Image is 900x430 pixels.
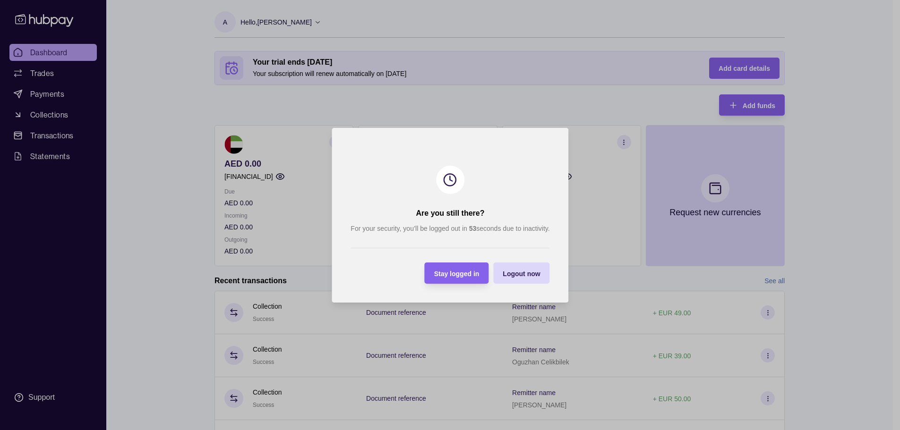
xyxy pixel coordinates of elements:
[493,262,549,284] button: Logout now
[416,208,484,219] h2: Are you still there?
[434,270,479,277] span: Stay logged in
[351,223,549,234] p: For your security, you’ll be logged out in seconds due to inactivity.
[503,270,540,277] span: Logout now
[469,225,476,232] strong: 53
[424,262,489,284] button: Stay logged in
